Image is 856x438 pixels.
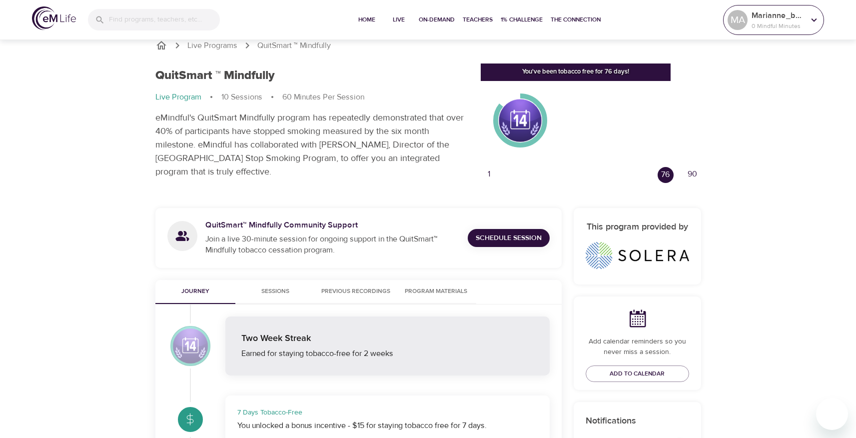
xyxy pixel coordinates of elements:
p: Add calendar reminders so you never miss a session. [586,336,689,357]
span: Teachers [463,14,493,25]
span: Home [355,14,379,25]
span: Add to Calendar [610,368,665,379]
p: Live Program [155,91,201,103]
p: 60 Minutes Per Session [282,91,364,103]
p: Join a live 30-minute session for ongoing support in the QuitSmart™ Mindfully tobacco cessation p... [205,233,460,256]
p: 10 Sessions [221,91,262,103]
iframe: Button to launch messaging window [816,398,848,430]
p: 0 Mindful Minutes [752,21,805,30]
span: Journey [161,286,229,297]
p: Notifications [586,414,689,427]
div: You've been tobacco free for 76 days! [481,63,671,81]
h6: This program provided by [586,220,689,234]
span: Sessions [241,286,309,297]
p: Marianne_b2ab47 [752,9,805,21]
p: 2 more days until your badge! [560,107,659,134]
nav: breadcrumb [155,39,701,51]
span: The Connection [551,14,601,25]
div: 7 Days Tobacco-Free [237,407,538,417]
input: Find programs, teachers, etc... [109,9,220,30]
nav: breadcrumb [155,91,469,103]
h5: QuitSmart™ Mindfully Community Support [205,220,460,230]
span: Previous Recordings [321,286,390,297]
button: Add to Calendar [586,365,689,382]
img: logo [32,6,76,30]
p: eMindful's QuitSmart Mindfully program has repeatedly demonstrated that over 40% of participants ... [155,111,469,178]
span: On-Demand [419,14,455,25]
h1: QuitSmart ™ Mindfully [155,68,275,83]
img: Solera%20logo_horz_full%20color_2020.png [586,242,689,269]
span: Schedule Session [476,232,542,244]
a: Schedule Session [468,229,550,247]
div: Two Week Streak [241,332,534,345]
div: 1 [481,166,498,183]
div: Earned for staying tobacco-free for 2 weeks [241,348,534,359]
span: 1% Challenge [501,14,543,25]
div: MA [728,10,748,30]
div: 90 [684,166,701,183]
span: Program Materials [402,286,470,297]
a: Live Programs [187,40,237,51]
div: You unlocked a bonus incentive - $15 for staying tobacco free for 7 days. [237,420,538,431]
div: 76 [657,166,675,184]
p: QuitSmart ™ Mindfully [257,40,331,51]
span: Live [387,14,411,25]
